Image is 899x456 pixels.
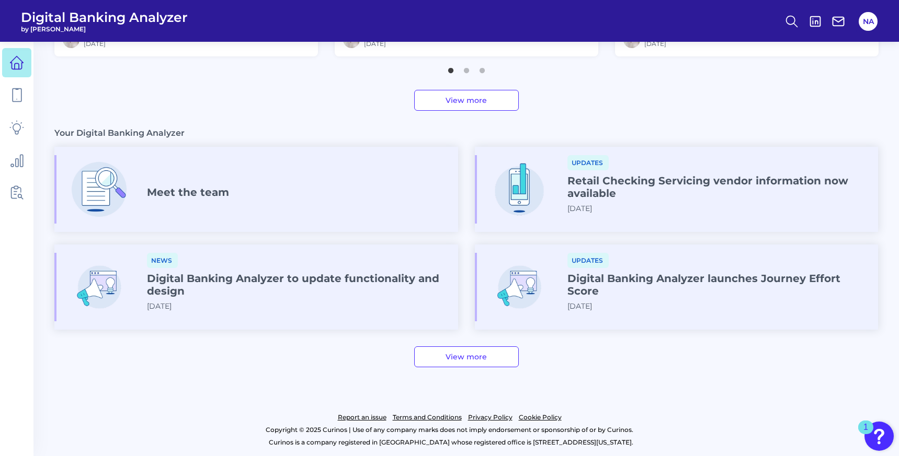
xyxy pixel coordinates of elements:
h4: Retail Checking Servicing vendor information now available [567,174,870,200]
a: Terms and Conditions [393,411,462,424]
span: Updates [567,155,609,170]
a: Privacy Policy [468,411,513,424]
button: 1 [446,63,456,73]
div: 1 [863,427,868,441]
a: View more [414,90,519,111]
a: News [147,255,178,265]
span: Updates [567,253,609,268]
span: [DATE] [644,40,700,48]
span: [DATE] [364,40,419,48]
img: Streamline_Mobile_-_New.png [485,155,554,224]
h4: Digital Banking Analyzer to update functionality and design [147,272,450,297]
img: UI_Updates_-_New.png [485,253,554,321]
img: UI_Updates_-_New.png [65,253,133,321]
h4: Digital Banking Analyzer launches Journey Effort Score [567,272,870,297]
p: Copyright © 2025 Curinos | Use of any company marks does not imply endorsement or sponsorship of ... [51,424,848,436]
button: 3 [477,63,487,73]
p: Curinos is a company registered in [GEOGRAPHIC_DATA] whose registered office is [STREET_ADDRESS][... [54,436,848,449]
span: News [147,253,178,268]
span: by [PERSON_NAME] [21,25,188,33]
a: View more [414,346,519,367]
h3: Your Digital Banking Analyzer [54,127,185,138]
a: Updates [567,157,609,167]
span: Digital Banking Analyzer [21,9,188,25]
span: [DATE] [147,301,172,311]
h4: Meet the team [147,186,229,198]
a: Report an issue [338,411,386,424]
img: Deep_Dive.png [65,155,133,224]
button: 2 [461,63,472,73]
span: [DATE] [567,204,592,213]
span: [DATE] [567,301,592,311]
button: Open Resource Center, 1 new notification [864,422,894,451]
a: Cookie Policy [519,411,562,424]
span: [DATE] [84,40,139,48]
a: Updates [567,255,609,265]
button: NA [859,12,878,31]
